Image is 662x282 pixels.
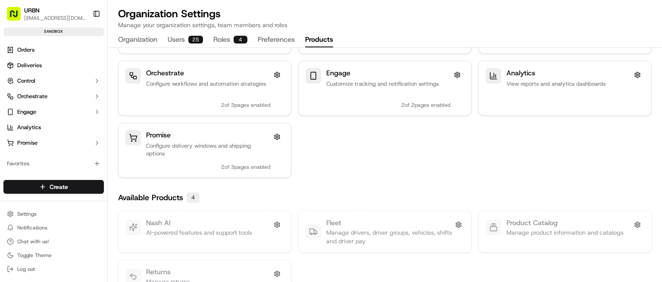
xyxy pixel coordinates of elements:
[258,33,295,47] button: Preferences
[146,68,184,78] h3: Orchestrate
[81,125,138,133] span: API Documentation
[3,157,104,170] div: Favorites
[17,139,37,147] span: Promise
[146,267,171,277] h3: Returns
[3,43,104,57] a: Orders
[3,263,104,275] button: Log out
[9,82,24,98] img: 1736555255976-a54dd68f-1ca7-489b-9aae-adbdc363a1c4
[29,91,109,98] div: We're available if you need us!
[50,183,68,191] span: Create
[3,180,104,194] button: Create
[213,33,247,47] button: Roles
[3,121,104,134] a: Analytics
[146,228,252,237] p: AI-powered features and support tools
[24,15,86,22] button: [EMAIL_ADDRESS][DOMAIN_NAME]
[3,249,104,261] button: Toggle Theme
[61,146,104,152] a: Powered byPylon
[305,33,333,47] button: Products
[146,218,171,228] h3: Nash AI
[3,59,104,72] a: Deliveries
[17,266,35,273] span: Log out
[9,34,157,48] p: Welcome 👋
[3,3,89,24] button: URBN[EMAIL_ADDRESS][DOMAIN_NAME]
[3,136,104,150] button: Promise
[17,125,66,133] span: Knowledge Base
[17,252,52,259] span: Toggle Theme
[17,46,34,54] span: Orders
[326,80,450,88] p: Customize tracking and notification settings
[146,130,171,140] h3: Promise
[73,126,80,133] div: 💻
[118,192,183,204] h2: Available Products
[17,93,47,100] span: Orchestrate
[9,9,26,26] img: Nash
[188,36,203,43] div: 25
[3,105,104,119] button: Engage
[326,68,350,78] h3: Engage
[29,82,141,91] div: Start new chat
[3,28,104,36] div: sandbox
[118,33,157,47] button: Organization
[17,238,49,245] span: Chat with us!
[3,208,104,220] button: Settings
[69,121,142,137] a: 💻API Documentation
[17,77,35,85] span: Control
[24,6,40,15] button: URBN
[401,102,450,108] span: 2 of 2 pages enabled
[146,80,270,88] p: Configure workflows and automation strategies
[187,192,200,203] div: 4
[326,218,341,228] h3: Fleet
[86,146,104,152] span: Pylon
[118,21,287,29] p: Manage your organization settings, team members and roles
[17,211,37,217] span: Settings
[3,90,104,103] button: Orchestrate
[22,56,155,65] input: Got a question? Start typing here...
[168,33,203,47] button: Users
[5,121,69,137] a: 📗Knowledge Base
[221,164,270,170] span: 2 of 3 pages enabled
[506,68,535,78] h3: Analytics
[234,36,247,43] div: 4
[506,80,631,88] p: View reports and analytics dashboards
[146,142,270,158] p: Configure delivery windows and shipping options
[17,108,36,116] span: Engage
[506,218,558,228] h3: Product Catalog
[147,85,157,95] button: Start new chat
[3,74,104,88] button: Control
[17,62,42,69] span: Deliveries
[17,124,41,131] span: Analytics
[3,236,104,248] button: Chat with us!
[3,222,104,234] button: Notifications
[17,224,47,231] span: Notifications
[326,228,453,245] p: Manage drivers, driver groups, vehicles, shifts and driver pay
[506,228,624,237] p: Manage product information and catalogs
[221,102,270,108] span: 2 of 3 pages enabled
[9,126,16,133] div: 📗
[118,7,287,21] h1: Organization Settings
